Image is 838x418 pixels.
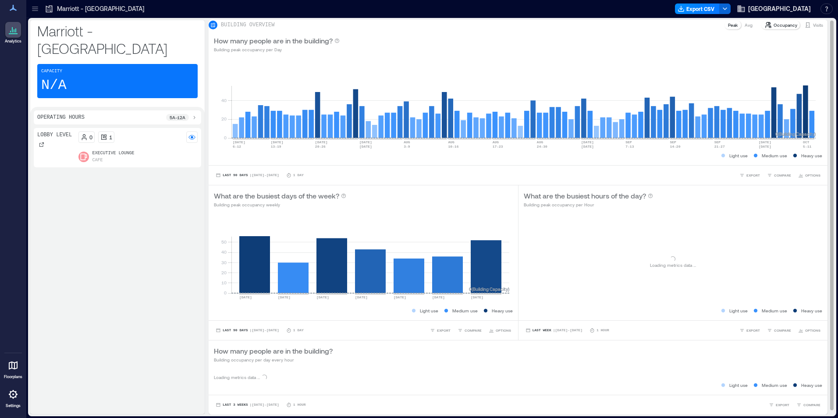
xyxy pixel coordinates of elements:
[729,382,748,389] p: Light use
[729,307,748,314] p: Light use
[92,157,103,164] p: Cafe
[4,374,22,379] p: Floorplans
[41,68,62,75] p: Capacity
[796,171,822,180] button: OPTIONS
[315,140,328,144] text: [DATE]
[801,307,822,314] p: Heavy use
[465,328,482,333] span: COMPARE
[432,295,445,299] text: [DATE]
[774,173,791,178] span: COMPARE
[748,4,811,13] span: [GEOGRAPHIC_DATA]
[714,140,721,144] text: SEP
[650,262,696,269] p: Loading metrics data ...
[37,114,85,121] p: Operating Hours
[89,134,92,141] p: 0
[581,145,594,149] text: [DATE]
[271,140,284,144] text: [DATE]
[359,140,372,144] text: [DATE]
[1,355,25,382] a: Floorplans
[170,114,185,121] p: 5a - 12a
[675,4,720,14] button: Export CSV
[734,2,813,16] button: [GEOGRAPHIC_DATA]
[670,140,676,144] text: SEP
[420,307,438,314] p: Light use
[2,19,24,46] a: Analytics
[625,145,634,149] text: 7-13
[537,140,543,144] text: AUG
[762,307,787,314] p: Medium use
[221,270,227,275] tspan: 20
[404,140,410,144] text: AUG
[803,402,820,407] span: COMPARE
[774,328,791,333] span: COMPARE
[728,21,738,28] p: Peak
[597,328,609,333] p: 1 Hour
[746,328,760,333] span: EXPORT
[493,145,503,149] text: 17-23
[759,145,771,149] text: [DATE]
[37,131,72,138] p: Lobby Level
[801,382,822,389] p: Heavy use
[795,400,822,409] button: COMPARE
[214,191,339,201] p: What are the busiest days of the week?
[293,402,306,407] p: 1 Hour
[5,39,21,44] p: Analytics
[487,326,513,335] button: OPTIONS
[738,171,762,180] button: EXPORT
[581,140,594,144] text: [DATE]
[738,326,762,335] button: EXPORT
[803,140,810,144] text: OCT
[404,145,410,149] text: 3-9
[765,171,793,180] button: COMPARE
[214,346,333,356] p: How many people are in the building?
[109,134,112,141] p: 1
[359,145,372,149] text: [DATE]
[805,328,820,333] span: OPTIONS
[805,173,820,178] span: OPTIONS
[456,326,483,335] button: COMPARE
[214,35,333,46] p: How many people are in the building?
[729,152,748,159] p: Light use
[448,145,458,149] text: 10-16
[278,295,291,299] text: [DATE]
[493,140,499,144] text: AUG
[762,382,787,389] p: Medium use
[221,21,274,28] p: BUILDING OVERVIEW
[92,150,135,157] p: Executive Lounge
[37,22,198,57] p: Marriott - [GEOGRAPHIC_DATA]
[221,260,227,265] tspan: 30
[524,326,584,335] button: Last Week |[DATE]-[DATE]
[813,21,823,28] p: Visits
[767,400,791,409] button: EXPORT
[214,374,260,381] p: Loading metrics data ...
[765,326,793,335] button: COMPARE
[448,140,455,144] text: AUG
[776,402,789,407] span: EXPORT
[492,307,513,314] p: Heavy use
[524,201,653,208] p: Building peak occupancy per Hour
[315,145,326,149] text: 20-26
[6,403,21,408] p: Settings
[796,326,822,335] button: OPTIONS
[759,140,771,144] text: [DATE]
[625,140,632,144] text: SEP
[746,173,760,178] span: EXPORT
[221,280,227,285] tspan: 10
[293,328,304,333] p: 1 Day
[214,46,340,53] p: Building peak occupancy per Day
[670,145,680,149] text: 14-20
[233,140,245,144] text: [DATE]
[452,307,478,314] p: Medium use
[271,145,281,149] text: 13-19
[233,145,241,149] text: 6-12
[537,145,547,149] text: 24-30
[437,328,451,333] span: EXPORT
[293,173,304,178] p: 1 Day
[762,152,787,159] p: Medium use
[214,326,281,335] button: Last 90 Days |[DATE]-[DATE]
[214,171,281,180] button: Last 90 Days |[DATE]-[DATE]
[57,4,144,13] p: Marriott - [GEOGRAPHIC_DATA]
[524,191,646,201] p: What are the busiest hours of the day?
[801,152,822,159] p: Heavy use
[224,290,227,295] tspan: 0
